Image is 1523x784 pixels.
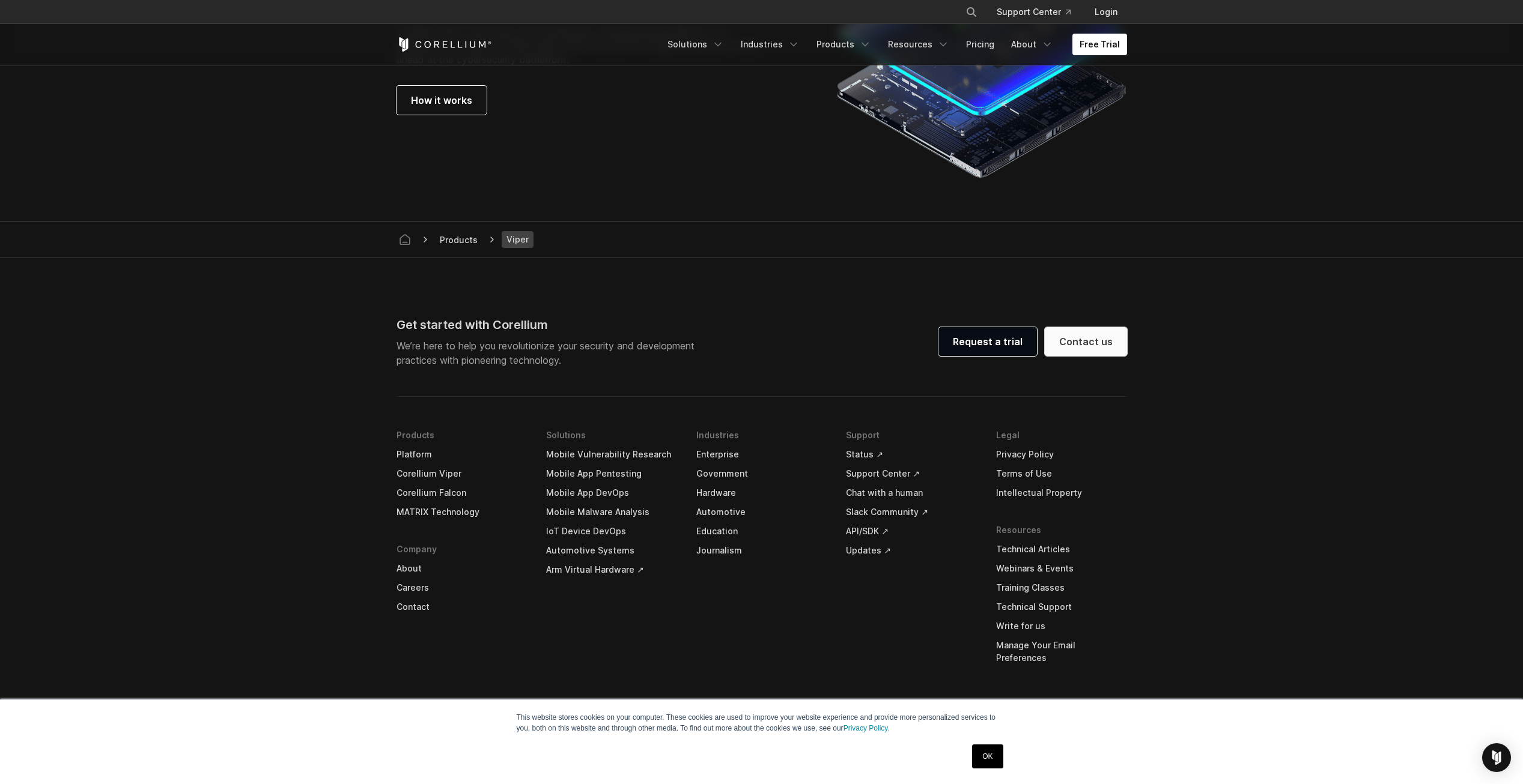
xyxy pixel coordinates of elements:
a: About [1004,34,1060,55]
a: Privacy Policy [996,445,1127,464]
a: OK [972,744,1003,768]
p: This website stores cookies on your computer. These cookies are used to improve your website expe... [517,712,1007,734]
a: Write for us [996,617,1127,636]
a: Corellium Home [397,37,492,52]
a: Request a trial [938,327,1037,356]
a: Journalism [696,541,827,560]
a: Corellium home [394,231,416,248]
a: Slack Community ↗ [846,502,977,522]
a: API/SDK ↗ [846,522,977,541]
a: Training Classes [996,578,1127,597]
a: Education [696,522,827,541]
a: Contact [397,597,527,617]
a: Mobile Malware Analysis [546,502,677,522]
a: Corellium Viper [397,464,527,483]
button: Search [961,1,982,23]
a: Government [696,464,827,483]
a: Arm Virtual Hardware ↗ [546,560,677,579]
a: MATRIX Technology [397,502,527,522]
a: Webinars & Events [996,559,1127,578]
span: Products [435,232,482,247]
a: Pricing [959,34,1002,55]
a: Hardware [696,483,827,502]
a: Contact us [1045,327,1127,356]
a: Terms of Use [996,464,1127,483]
span: How it works [411,93,472,107]
div: Navigation Menu [660,34,1127,55]
div: Get started with Corellium [397,316,704,334]
a: How it works [397,86,487,115]
a: Mobile App Pentesting [546,464,677,483]
a: Support Center [987,1,1080,23]
p: We’re here to help you revolutionize your security and development practices with pioneering tech... [397,339,704,367]
a: Mobile App DevOps [546,483,677,502]
a: Careers [397,578,527,597]
a: Support Center ↗ [846,464,977,483]
a: Industries [734,34,807,55]
a: Manage Your Email Preferences [996,636,1127,668]
a: Products [809,34,878,55]
a: Updates ↗ [846,541,977,560]
a: Login [1085,1,1127,23]
span: Viper [502,231,534,248]
a: Automotive Systems [546,541,677,560]
a: Corellium Falcon [397,483,527,502]
div: Products [435,234,482,246]
a: Intellectual Property [996,483,1127,502]
a: Resources [881,34,956,55]
a: Chat with a human [846,483,977,502]
a: Privacy Policy. [844,724,890,732]
a: About [397,559,527,578]
a: Automotive [696,502,827,522]
a: Solutions [660,34,731,55]
a: Technical Support [996,597,1127,617]
a: IoT Device DevOps [546,522,677,541]
a: Technical Articles [996,540,1127,559]
a: Mobile Vulnerability Research [546,445,677,464]
a: Status ↗ [846,445,977,464]
div: Navigation Menu [397,426,1127,686]
div: Open Intercom Messenger [1482,743,1511,772]
a: Enterprise [696,445,827,464]
a: Free Trial [1072,34,1127,55]
a: Platform [397,445,527,464]
div: Navigation Menu [951,1,1127,23]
